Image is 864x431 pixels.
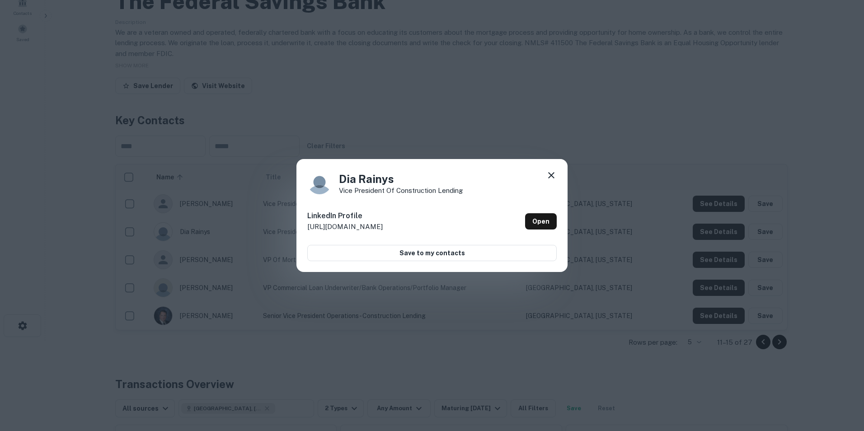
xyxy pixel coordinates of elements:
h4: Dia Rainys [339,171,463,187]
button: Save to my contacts [307,245,557,261]
a: Open [525,213,557,230]
p: [URL][DOMAIN_NAME] [307,221,383,232]
p: Vice President of Construction Lending [339,187,463,194]
h6: LinkedIn Profile [307,211,383,221]
iframe: Chat Widget [819,359,864,402]
img: 9c8pery4andzj6ohjkjp54ma2 [307,170,332,194]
